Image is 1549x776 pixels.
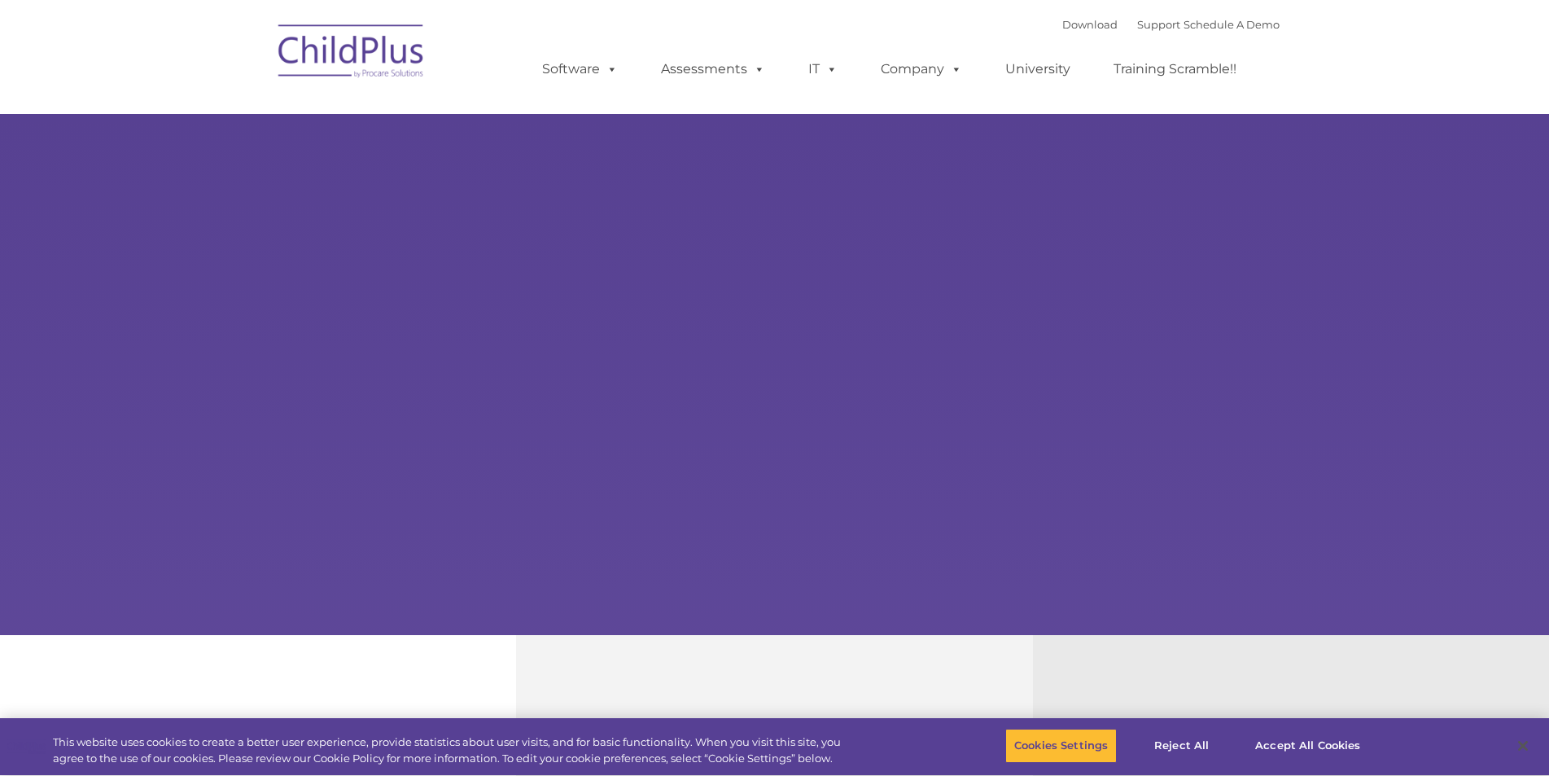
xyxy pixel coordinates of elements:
a: Download [1062,18,1118,31]
a: University [989,53,1087,85]
button: Cookies Settings [1005,729,1117,763]
img: ChildPlus by Procare Solutions [270,13,433,94]
button: Accept All Cookies [1246,729,1369,763]
a: Training Scramble!! [1097,53,1253,85]
a: Assessments [645,53,781,85]
div: This website uses cookies to create a better user experience, provide statistics about user visit... [53,734,852,766]
a: Company [864,53,978,85]
button: Close [1505,728,1541,764]
a: Support [1137,18,1180,31]
a: IT [792,53,854,85]
button: Reject All [1131,729,1232,763]
a: Software [526,53,634,85]
a: Schedule A Demo [1184,18,1280,31]
font: | [1062,18,1280,31]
